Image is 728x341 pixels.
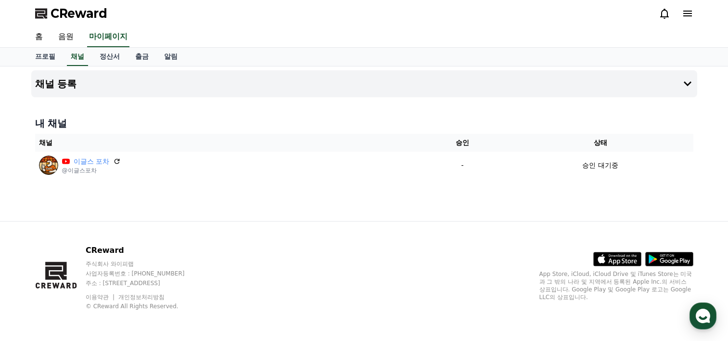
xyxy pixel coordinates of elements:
a: 음원 [51,27,81,47]
a: 개인정보처리방침 [118,294,165,301]
p: 승인 대기중 [582,160,618,170]
p: 사업자등록번호 : [PHONE_NUMBER] [86,270,203,277]
p: App Store, iCloud, iCloud Drive 및 iTunes Store는 미국과 그 밖의 나라 및 지역에서 등록된 Apple Inc.의 서비스 상표입니다. Goo... [539,270,693,301]
a: 출금 [128,48,156,66]
p: 주식회사 와이피랩 [86,260,203,268]
th: 승인 [417,134,508,152]
a: 채널 [67,48,88,66]
a: 프로필 [27,48,63,66]
a: 알림 [156,48,185,66]
img: 이글스 포차 [39,156,58,175]
a: 이글스 포차 [74,157,109,167]
a: CReward [35,6,107,21]
p: 주소 : [STREET_ADDRESS] [86,279,203,287]
a: 마이페이지 [87,27,129,47]
th: 상태 [508,134,693,152]
p: @이글스포차 [62,167,121,174]
span: CReward [51,6,107,21]
p: - [421,160,504,170]
p: © CReward All Rights Reserved. [86,302,203,310]
h4: 채널 등록 [35,79,77,89]
th: 채널 [35,134,418,152]
a: 이용약관 [86,294,116,301]
h4: 내 채널 [35,117,693,130]
a: 홈 [27,27,51,47]
p: CReward [86,245,203,256]
button: 채널 등록 [31,70,697,97]
a: 정산서 [92,48,128,66]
